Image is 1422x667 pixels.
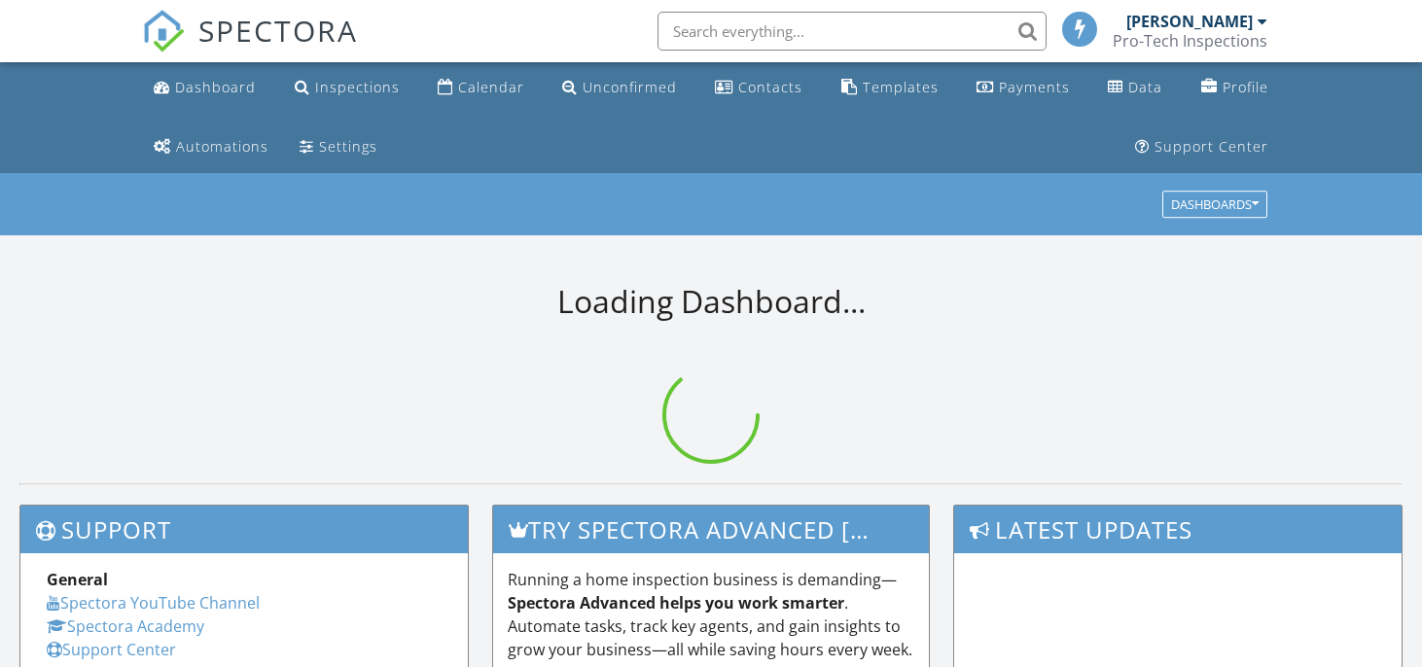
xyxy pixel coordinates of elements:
[863,78,939,96] div: Templates
[47,592,260,614] a: Spectora YouTube Channel
[1162,192,1267,219] button: Dashboards
[146,129,276,165] a: Automations (Basic)
[47,569,108,590] strong: General
[1127,129,1276,165] a: Support Center
[1193,70,1276,106] a: Company Profile
[954,506,1402,553] h3: Latest Updates
[430,70,532,106] a: Calendar
[1128,78,1162,96] div: Data
[969,70,1078,106] a: Payments
[493,506,929,553] h3: Try spectora advanced [DATE]
[146,70,264,106] a: Dashboard
[176,137,268,156] div: Automations
[47,639,176,660] a: Support Center
[554,70,685,106] a: Unconfirmed
[707,70,810,106] a: Contacts
[658,12,1047,51] input: Search everything...
[198,10,358,51] span: SPECTORA
[20,506,468,553] h3: Support
[834,70,946,106] a: Templates
[1113,31,1267,51] div: Pro-Tech Inspections
[319,137,377,156] div: Settings
[292,129,385,165] a: Settings
[1126,12,1253,31] div: [PERSON_NAME]
[1155,137,1268,156] div: Support Center
[47,615,204,637] a: Spectora Academy
[1171,198,1259,212] div: Dashboards
[1223,78,1268,96] div: Profile
[508,592,844,614] strong: Spectora Advanced helps you work smarter
[508,568,914,661] p: Running a home inspection business is demanding— . Automate tasks, track key agents, and gain ins...
[999,78,1070,96] div: Payments
[583,78,677,96] div: Unconfirmed
[1100,70,1170,106] a: Data
[315,78,400,96] div: Inspections
[287,70,408,106] a: Inspections
[458,78,524,96] div: Calendar
[142,10,185,53] img: The Best Home Inspection Software - Spectora
[175,78,256,96] div: Dashboard
[738,78,802,96] div: Contacts
[142,26,358,67] a: SPECTORA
